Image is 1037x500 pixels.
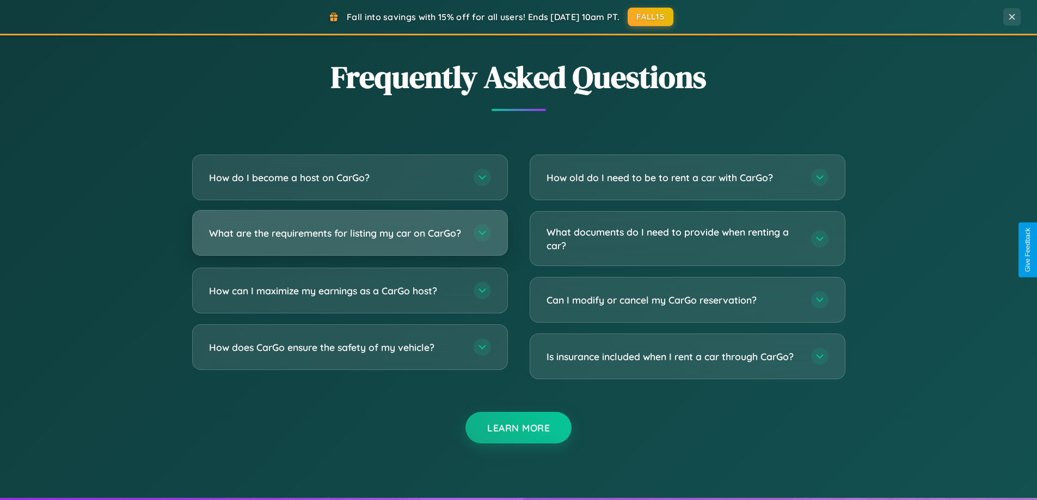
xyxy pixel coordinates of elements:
[209,341,463,354] h3: How does CarGo ensure the safety of my vehicle?
[547,225,800,252] h3: What documents do I need to provide when renting a car?
[547,350,800,363] h3: Is insurance included when I rent a car through CarGo?
[628,8,673,26] button: FALL15
[547,293,800,307] h3: Can I modify or cancel my CarGo reservation?
[547,171,800,184] h3: How old do I need to be to rent a car with CarGo?
[1024,228,1032,272] div: Give Feedback
[347,11,619,22] span: Fall into savings with 15% off for all users! Ends [DATE] 10am PT.
[209,171,463,184] h3: How do I become a host on CarGo?
[465,412,572,443] button: Learn More
[209,226,463,240] h3: What are the requirements for listing my car on CarGo?
[209,284,463,298] h3: How can I maximize my earnings as a CarGo host?
[192,56,845,98] h2: Frequently Asked Questions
